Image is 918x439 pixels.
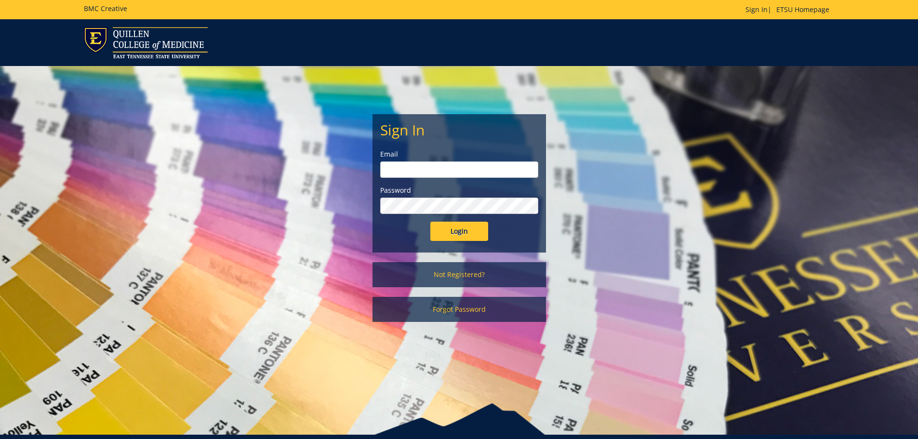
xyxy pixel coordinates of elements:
p: | [745,5,834,14]
label: Password [380,186,538,195]
h2: Sign In [380,122,538,138]
h5: BMC Creative [84,5,127,12]
input: Login [430,222,488,241]
label: Email [380,149,538,159]
a: ETSU Homepage [772,5,834,14]
a: Not Registered? [373,262,546,287]
a: Sign In [745,5,768,14]
a: Forgot Password [373,297,546,322]
img: ETSU logo [84,27,208,58]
